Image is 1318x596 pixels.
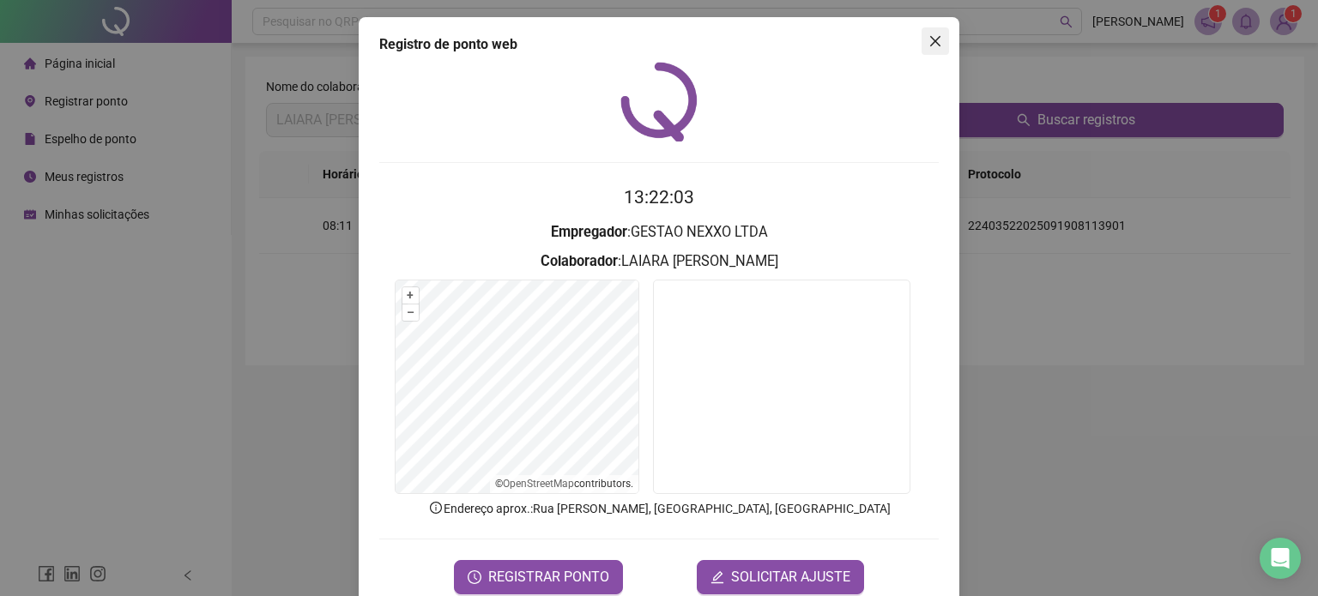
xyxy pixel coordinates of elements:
[379,250,939,273] h3: : LAIARA [PERSON_NAME]
[731,567,850,587] span: SOLICITAR AJUSTE
[402,304,419,321] button: –
[697,560,864,594] button: editSOLICITAR AJUSTE
[710,570,724,584] span: edit
[428,500,444,515] span: info-circle
[488,567,609,587] span: REGISTRAR PONTO
[454,560,623,594] button: REGISTRAR PONTO
[541,253,618,269] strong: Colaborador
[928,34,942,48] span: close
[379,221,939,244] h3: : GESTAO NEXXO LTDA
[503,478,574,490] a: OpenStreetMap
[551,224,627,240] strong: Empregador
[379,499,939,518] p: Endereço aprox. : Rua [PERSON_NAME], [GEOGRAPHIC_DATA], [GEOGRAPHIC_DATA]
[495,478,633,490] li: © contributors.
[379,34,939,55] div: Registro de ponto web
[624,187,694,208] time: 13:22:03
[468,570,481,584] span: clock-circle
[620,62,698,141] img: QRPoint
[922,27,949,55] button: Close
[1260,538,1301,579] div: Open Intercom Messenger
[402,287,419,304] button: +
